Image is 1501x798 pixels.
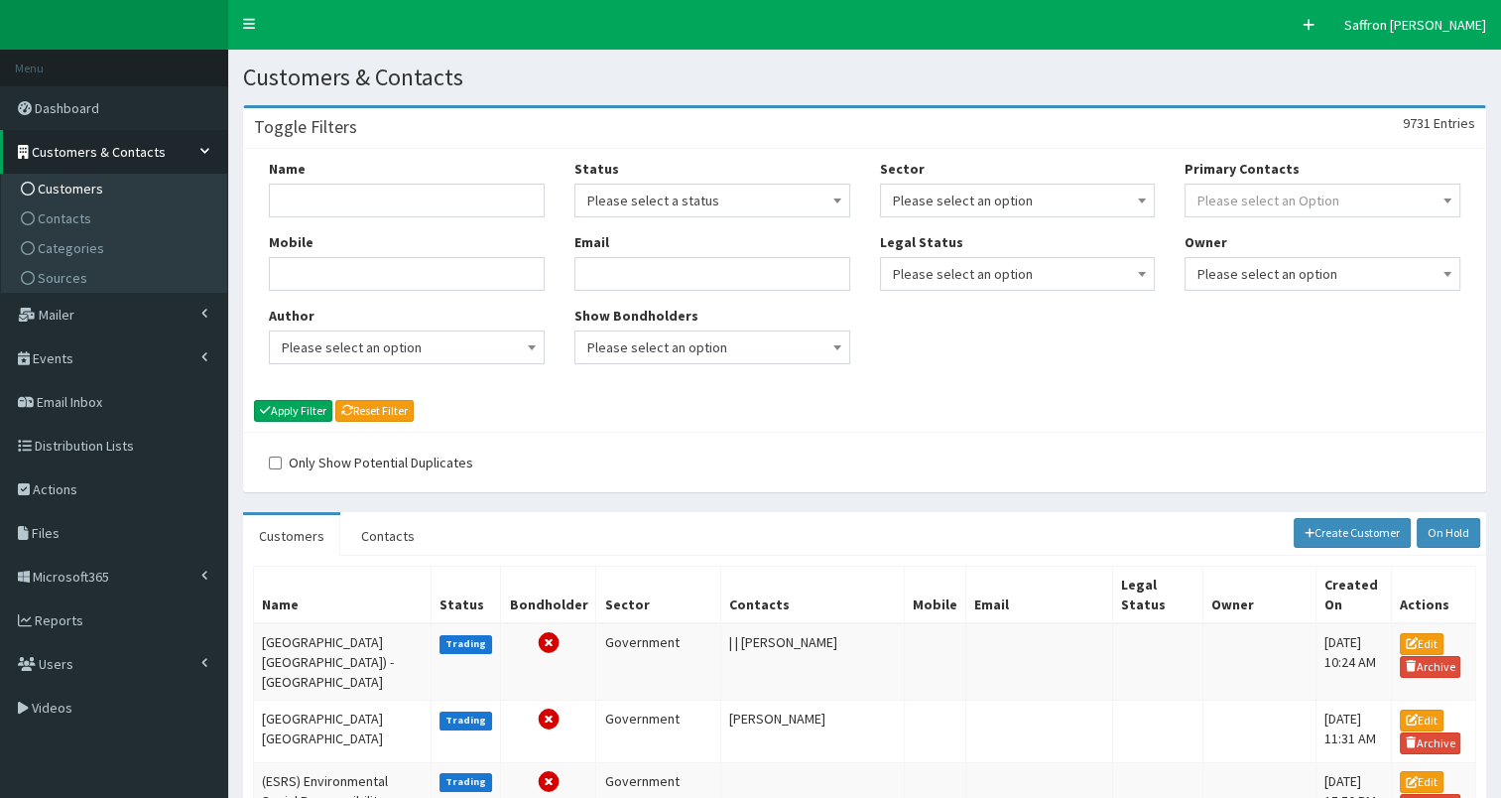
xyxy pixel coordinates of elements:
a: Edit [1400,710,1443,731]
span: Saffron [PERSON_NAME] [1344,16,1486,34]
label: Show Bondholders [574,306,698,326]
label: Sector [880,159,925,179]
span: Videos [32,699,72,717]
label: Mobile [269,232,313,252]
span: Please select an option [587,333,837,361]
label: Name [269,159,306,179]
span: Users [39,655,73,673]
span: Please select an option [893,260,1143,288]
th: Created On [1315,567,1391,624]
th: Sector [596,567,721,624]
span: Please select an option [269,331,545,364]
span: Please select an option [282,333,532,361]
th: Contacts [721,567,905,624]
th: Mobile [905,567,966,624]
a: Edit [1400,633,1443,655]
a: Customers [243,515,340,557]
span: Dashboard [35,99,99,117]
span: Please select an Option [1197,192,1339,209]
a: Sources [6,263,227,293]
td: [PERSON_NAME] [721,701,905,762]
a: Contacts [345,515,431,557]
label: Primary Contacts [1185,159,1300,179]
span: Please select a status [587,187,837,214]
a: Contacts [6,203,227,233]
h3: Toggle Filters [254,118,357,136]
label: Email [574,232,609,252]
td: Government [596,623,721,701]
span: Files [32,524,60,542]
span: Actions [33,480,77,498]
th: Name [254,567,432,624]
td: [GEOGRAPHIC_DATA] [GEOGRAPHIC_DATA] [254,701,432,762]
th: Legal Status [1112,567,1202,624]
th: Owner [1202,567,1315,624]
span: Distribution Lists [35,437,134,455]
button: Apply Filter [254,400,332,422]
span: Reports [35,611,83,629]
th: Bondholder [501,567,596,624]
td: [GEOGRAPHIC_DATA] [GEOGRAPHIC_DATA]) - [GEOGRAPHIC_DATA] [254,623,432,701]
a: On Hold [1417,518,1480,548]
a: Categories [6,233,227,263]
td: Government [596,701,721,762]
span: Email Inbox [37,393,102,411]
label: Owner [1185,232,1227,252]
span: Microsoft365 [33,568,109,586]
th: Status [431,567,501,624]
span: Mailer [39,306,74,324]
label: Trading [439,635,493,653]
th: Email [966,567,1113,624]
th: Actions [1391,567,1475,624]
span: Please select an option [574,331,850,364]
label: Only Show Potential Duplicates [269,453,473,472]
span: Please select a status [574,184,850,217]
label: Trading [439,712,493,730]
span: Please select an option [880,257,1156,291]
td: | | [PERSON_NAME] [721,623,905,701]
td: [DATE] 11:31 AM [1315,701,1391,762]
span: Please select an option [1197,260,1447,288]
a: Archive [1400,656,1461,678]
span: Customers [38,180,103,198]
label: Status [574,159,619,179]
label: Author [269,306,314,326]
a: Reset Filter [335,400,414,422]
span: Contacts [38,209,91,227]
a: Archive [1400,732,1461,754]
label: Trading [439,773,493,791]
td: [DATE] 10:24 AM [1315,623,1391,701]
label: Legal Status [880,232,963,252]
span: Please select an option [1185,257,1460,291]
span: Entries [1434,114,1475,132]
span: Events [33,349,73,367]
span: Categories [38,239,104,257]
span: Please select an option [893,187,1143,214]
a: Customers [6,174,227,203]
span: 9731 [1403,114,1431,132]
a: Edit [1400,771,1443,793]
span: Sources [38,269,87,287]
span: Please select an option [880,184,1156,217]
h1: Customers & Contacts [243,65,1486,90]
span: Customers & Contacts [32,143,166,161]
a: Create Customer [1294,518,1412,548]
input: Only Show Potential Duplicates [269,457,282,469]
